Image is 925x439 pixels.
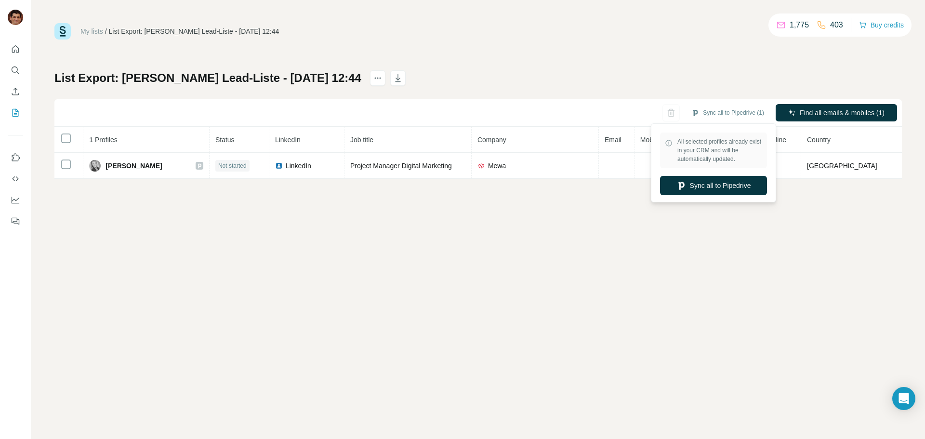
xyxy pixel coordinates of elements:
h1: List Export: [PERSON_NAME] Lead-Liste - [DATE] 12:44 [54,70,361,86]
span: LinkedIn [275,136,301,144]
span: Status [215,136,235,144]
button: Find all emails & mobiles (1) [776,104,897,121]
img: LinkedIn logo [275,162,283,170]
a: My lists [80,27,103,35]
span: LinkedIn [286,161,311,171]
button: Use Surfe on LinkedIn [8,149,23,166]
span: Find all emails & mobiles (1) [800,108,885,118]
button: Dashboard [8,191,23,209]
span: Country [807,136,831,144]
span: Company [477,136,506,144]
button: Sync all to Pipedrive (1) [685,106,771,120]
img: company-logo [477,162,485,170]
span: [GEOGRAPHIC_DATA] [807,162,877,170]
button: Enrich CSV [8,83,23,100]
span: Landline [761,136,786,144]
span: All selected profiles already exist in your CRM and will be automatically updated. [677,137,762,163]
span: Mewa [488,161,506,171]
span: Not started [218,161,247,170]
span: Job title [350,136,373,144]
img: Surfe Logo [54,23,71,40]
img: Avatar [8,10,23,25]
span: [PERSON_NAME] [106,161,162,171]
button: Feedback [8,213,23,230]
span: 1 Profiles [89,136,117,144]
button: Buy credits [859,18,904,32]
button: Use Surfe API [8,170,23,187]
p: 1,775 [790,19,809,31]
li: / [105,27,107,36]
button: Sync all to Pipedrive [660,176,767,195]
div: List Export: [PERSON_NAME] Lead-Liste - [DATE] 12:44 [109,27,279,36]
span: Mobile [640,136,660,144]
img: Avatar [89,160,101,172]
div: Open Intercom Messenger [892,387,915,410]
p: 403 [830,19,843,31]
button: My lists [8,104,23,121]
button: Search [8,62,23,79]
span: Email [605,136,621,144]
span: Project Manager Digital Marketing [350,162,452,170]
button: Quick start [8,40,23,58]
button: actions [370,70,385,86]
